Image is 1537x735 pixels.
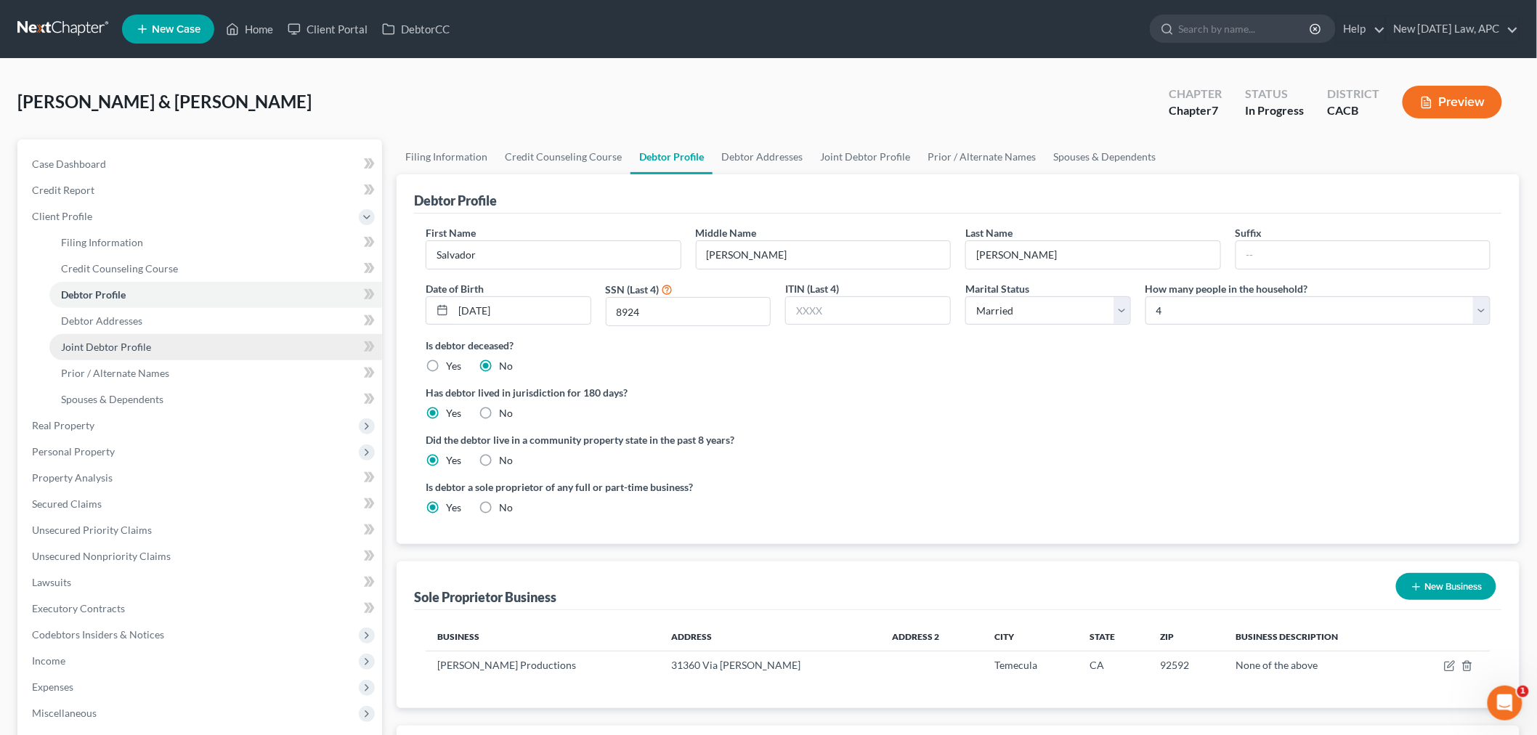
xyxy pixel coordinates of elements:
a: Unsecured Nonpriority Claims [20,543,382,569]
span: Case Dashboard [32,158,106,170]
div: CACB [1327,102,1379,119]
span: Joint Debtor Profile [61,341,151,353]
iframe: Intercom live chat [1488,686,1522,720]
span: Debtor Addresses [61,314,142,327]
label: First Name [426,225,476,240]
th: Business [426,622,660,651]
label: ITIN (Last 4) [785,281,839,296]
button: Preview [1403,86,1502,118]
span: 1 [1517,686,1529,697]
a: Credit Counseling Course [49,256,382,282]
span: Unsecured Nonpriority Claims [32,550,171,562]
label: How many people in the household? [1145,281,1308,296]
a: New [DATE] Law, APC [1387,16,1519,42]
th: Business Description [1225,622,1406,651]
label: No [499,453,513,468]
div: Sole Proprietor Business [414,588,556,606]
td: 31360 Via [PERSON_NAME] [660,651,881,679]
th: City [983,622,1079,651]
input: -- [966,241,1220,269]
div: Debtor Profile [414,192,497,209]
span: Spouses & Dependents [61,393,163,405]
div: Chapter [1169,86,1222,102]
a: Spouses & Dependents [1045,139,1164,174]
span: Client Profile [32,210,92,222]
span: Executory Contracts [32,602,125,614]
a: Credit Report [20,177,382,203]
div: In Progress [1245,102,1304,119]
a: Case Dashboard [20,151,382,177]
th: Address [660,622,881,651]
a: Joint Debtor Profile [49,334,382,360]
span: Lawsuits [32,576,71,588]
td: Temecula [983,651,1079,679]
label: Yes [446,500,461,515]
div: Chapter [1169,102,1222,119]
label: No [499,359,513,373]
label: Did the debtor live in a community property state in the past 8 years? [426,432,1491,447]
th: Zip [1149,622,1225,651]
a: Filing Information [49,230,382,256]
input: XXXX [607,298,771,325]
a: Debtor Addresses [713,139,811,174]
a: Debtor Addresses [49,308,382,334]
span: Real Property [32,419,94,431]
input: M.I [697,241,951,269]
span: Income [32,654,65,667]
span: Miscellaneous [32,707,97,719]
div: Status [1245,86,1304,102]
input: -- [1236,241,1491,269]
a: Executory Contracts [20,596,382,622]
a: Home [219,16,280,42]
a: Lawsuits [20,569,382,596]
span: Personal Property [32,445,115,458]
span: 7 [1212,103,1218,117]
span: Codebtors Insiders & Notices [32,628,164,641]
td: None of the above [1225,651,1406,679]
label: Middle Name [696,225,757,240]
label: SSN (Last 4) [606,282,660,297]
a: Help [1337,16,1385,42]
a: Spouses & Dependents [49,386,382,413]
label: Is debtor deceased? [426,338,1491,353]
input: -- [426,241,681,269]
span: Property Analysis [32,471,113,484]
label: Marital Status [965,281,1029,296]
span: Filing Information [61,236,143,248]
label: Yes [446,359,461,373]
label: No [499,500,513,515]
input: MM/DD/YYYY [453,297,591,325]
label: Yes [446,406,461,421]
th: State [1079,622,1149,651]
td: [PERSON_NAME] Productions [426,651,660,679]
td: CA [1079,651,1149,679]
a: Prior / Alternate Names [919,139,1045,174]
a: Credit Counseling Course [496,139,630,174]
input: XXXX [786,297,950,325]
span: [PERSON_NAME] & [PERSON_NAME] [17,91,312,112]
a: Filing Information [397,139,496,174]
a: Property Analysis [20,465,382,491]
span: Credit Counseling Course [61,262,178,275]
a: Prior / Alternate Names [49,360,382,386]
input: Search by name... [1179,15,1312,42]
label: Date of Birth [426,281,484,296]
a: Joint Debtor Profile [811,139,919,174]
a: Debtor Profile [49,282,382,308]
span: Secured Claims [32,498,102,510]
span: Debtor Profile [61,288,126,301]
div: District [1327,86,1379,102]
span: New Case [152,24,200,35]
span: Credit Report [32,184,94,196]
a: Secured Claims [20,491,382,517]
label: Has debtor lived in jurisdiction for 180 days? [426,385,1491,400]
th: Address 2 [881,622,983,651]
span: Expenses [32,681,73,693]
a: DebtorCC [375,16,457,42]
label: Yes [446,453,461,468]
label: Last Name [965,225,1013,240]
span: Unsecured Priority Claims [32,524,152,536]
label: No [499,406,513,421]
label: Suffix [1236,225,1262,240]
td: 92592 [1149,651,1225,679]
